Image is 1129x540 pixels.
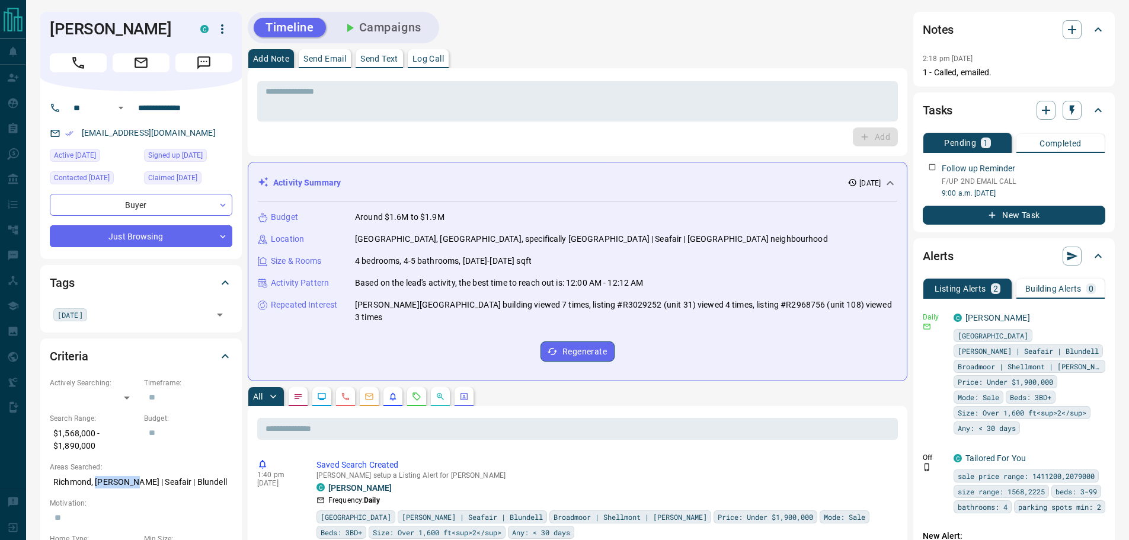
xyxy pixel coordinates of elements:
[958,391,999,403] span: Mode: Sale
[65,129,73,138] svg: Email Verified
[942,188,1105,199] p: 9:00 a.m. [DATE]
[271,211,298,223] p: Budget
[923,206,1105,225] button: New Task
[958,376,1053,388] span: Price: Under $1,900,000
[57,309,83,321] span: [DATE]
[144,378,232,388] p: Timeframe:
[958,345,1099,357] span: [PERSON_NAME] | Seafair | Blundell
[923,452,946,463] p: Off
[331,18,433,37] button: Campaigns
[965,313,1030,322] a: [PERSON_NAME]
[954,454,962,462] div: condos.ca
[1010,391,1051,403] span: Beds: 3BD+
[965,453,1026,463] a: Tailored For You
[958,485,1045,497] span: size range: 1568,2225
[144,413,232,424] p: Budget:
[50,269,232,297] div: Tags
[364,392,374,401] svg: Emails
[316,459,893,471] p: Saved Search Created
[923,55,973,63] p: 2:18 pm [DATE]
[993,285,998,293] p: 2
[341,392,350,401] svg: Calls
[316,483,325,491] div: condos.ca
[954,314,962,322] div: condos.ca
[958,501,1008,513] span: bathrooms: 4
[923,242,1105,270] div: Alerts
[317,392,327,401] svg: Lead Browsing Activity
[935,285,986,293] p: Listing Alerts
[923,66,1105,79] p: 1 - Called, emailed.
[554,511,707,523] span: Broadmoor | Shellmont | [PERSON_NAME]
[148,172,197,184] span: Claimed [DATE]
[50,20,183,39] h1: [PERSON_NAME]
[254,18,326,37] button: Timeline
[144,171,232,188] div: Sun Sep 14 2025
[257,471,299,479] p: 1:40 pm
[50,424,138,456] p: $1,568,000 - $1,890,000
[328,495,380,506] p: Frequency:
[459,392,469,401] svg: Agent Actions
[355,211,444,223] p: Around $1.6M to $1.9M
[258,172,897,194] div: Activity Summary[DATE]
[360,55,398,63] p: Send Text
[412,55,444,63] p: Log Call
[175,53,232,72] span: Message
[958,330,1028,341] span: [GEOGRAPHIC_DATA]
[944,139,976,147] p: Pending
[50,171,138,188] div: Sun Sep 14 2025
[114,101,128,115] button: Open
[253,55,289,63] p: Add Note
[321,526,362,538] span: Beds: 3BD+
[328,483,392,493] a: [PERSON_NAME]
[355,233,828,245] p: [GEOGRAPHIC_DATA], [GEOGRAPHIC_DATA], specifically [GEOGRAPHIC_DATA] | Seafair | [GEOGRAPHIC_DATA...
[271,299,337,311] p: Repeated Interest
[50,225,232,247] div: Just Browsing
[355,255,532,267] p: 4 bedrooms, 4-5 bathrooms, [DATE]-[DATE] sqft
[958,422,1016,434] span: Any: < 30 days
[144,149,232,165] div: Sun Sep 14 2025
[82,128,216,138] a: [EMAIL_ADDRESS][DOMAIN_NAME]
[253,392,263,401] p: All
[293,392,303,401] svg: Notes
[50,472,232,492] p: Richmond, [PERSON_NAME] | Seafair | Blundell
[271,233,304,245] p: Location
[402,511,543,523] span: [PERSON_NAME] | Seafair | Blundell
[1040,139,1082,148] p: Completed
[148,149,203,161] span: Signed up [DATE]
[923,322,931,331] svg: Email
[512,526,570,538] span: Any: < 30 days
[373,526,501,538] span: Size: Over 1,600 ft<sup>2</sup>
[958,360,1101,372] span: Broadmoor | Shellmont | [PERSON_NAME]
[1089,285,1093,293] p: 0
[321,511,391,523] span: [GEOGRAPHIC_DATA]
[923,312,946,322] p: Daily
[364,496,380,504] strong: Daily
[923,247,954,266] h2: Alerts
[50,347,88,366] h2: Criteria
[50,462,232,472] p: Areas Searched:
[718,511,813,523] span: Price: Under $1,900,000
[50,378,138,388] p: Actively Searching:
[50,498,232,509] p: Motivation:
[923,463,931,471] svg: Push Notification Only
[355,299,897,324] p: [PERSON_NAME][GEOGRAPHIC_DATA] building viewed 7 times, listing #R3029252 (unit 31) viewed 4 time...
[54,172,110,184] span: Contacted [DATE]
[942,162,1015,175] p: Follow up Reminder
[54,149,96,161] span: Active [DATE]
[388,392,398,401] svg: Listing Alerts
[923,15,1105,44] div: Notes
[50,413,138,424] p: Search Range:
[436,392,445,401] svg: Opportunities
[923,96,1105,124] div: Tasks
[412,392,421,401] svg: Requests
[257,479,299,487] p: [DATE]
[540,341,615,362] button: Regenerate
[212,306,228,323] button: Open
[316,471,893,480] p: [PERSON_NAME] setup a Listing Alert for [PERSON_NAME]
[1018,501,1101,513] span: parking spots min: 2
[50,149,138,165] div: Sun Sep 14 2025
[1056,485,1097,497] span: beds: 3-99
[355,277,644,289] p: Based on the lead's activity, the best time to reach out is: 12:00 AM - 12:12 AM
[271,277,329,289] p: Activity Pattern
[958,407,1086,418] span: Size: Over 1,600 ft<sup>2</sup>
